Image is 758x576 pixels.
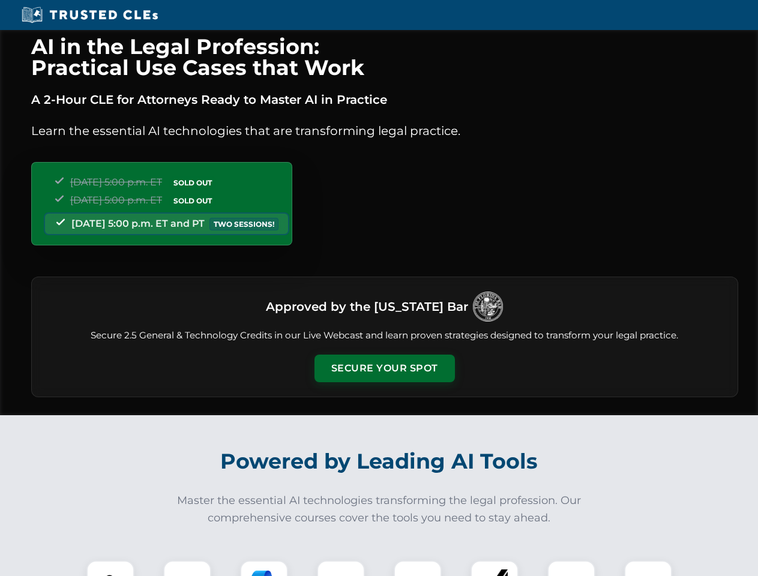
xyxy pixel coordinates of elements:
p: Master the essential AI technologies transforming the legal profession. Our comprehensive courses... [169,492,589,527]
p: Secure 2.5 General & Technology Credits in our Live Webcast and learn proven strategies designed ... [46,329,723,343]
span: SOLD OUT [169,176,216,189]
p: A 2-Hour CLE for Attorneys Ready to Master AI in Practice [31,90,738,109]
h3: Approved by the [US_STATE] Bar [266,296,468,317]
span: [DATE] 5:00 p.m. ET [70,176,162,188]
span: [DATE] 5:00 p.m. ET [70,194,162,206]
h2: Powered by Leading AI Tools [47,440,712,482]
h1: AI in the Legal Profession: Practical Use Cases that Work [31,36,738,78]
p: Learn the essential AI technologies that are transforming legal practice. [31,121,738,140]
img: Logo [473,292,503,322]
img: Trusted CLEs [18,6,161,24]
span: SOLD OUT [169,194,216,207]
button: Secure Your Spot [314,355,455,382]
